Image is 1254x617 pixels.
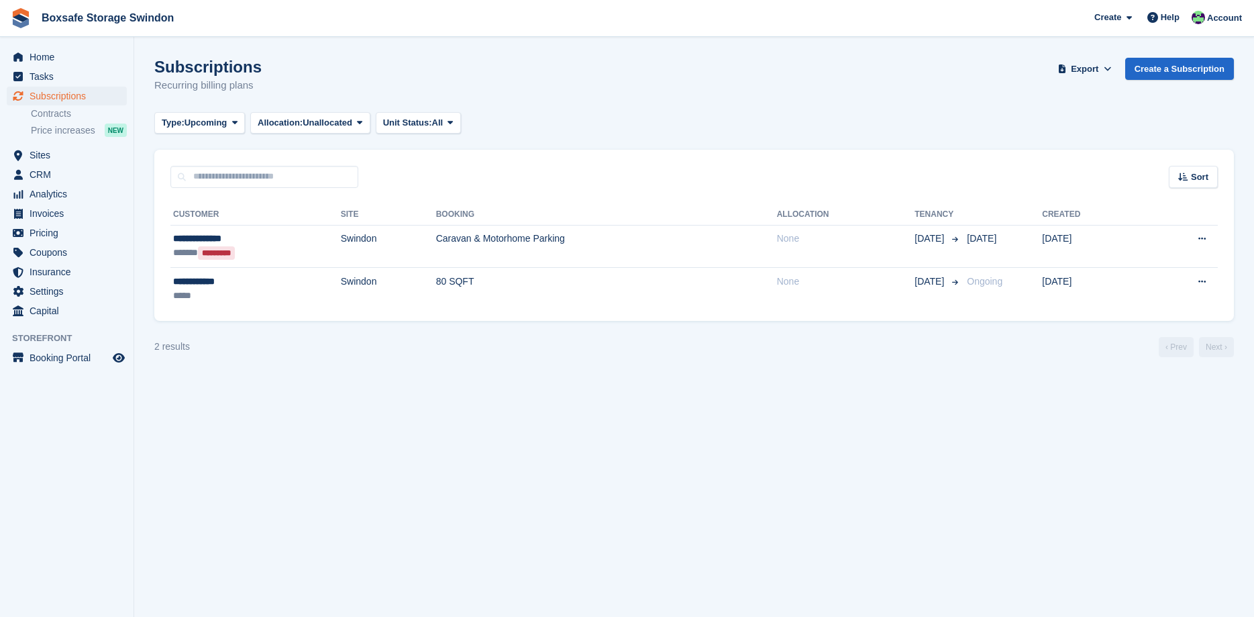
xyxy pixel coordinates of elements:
[162,116,185,130] span: Type:
[7,348,127,367] a: menu
[185,116,227,130] span: Upcoming
[30,301,110,320] span: Capital
[30,243,110,262] span: Coupons
[436,268,777,310] td: 80 SQFT
[154,58,262,76] h1: Subscriptions
[436,225,777,268] td: Caravan & Motorhome Parking
[303,116,352,130] span: Unallocated
[7,67,127,86] a: menu
[432,116,443,130] span: All
[341,268,436,310] td: Swindon
[31,107,127,120] a: Contracts
[7,243,127,262] a: menu
[436,204,777,226] th: Booking
[967,233,996,244] span: [DATE]
[7,263,127,281] a: menu
[1071,62,1098,76] span: Export
[341,225,436,268] td: Swindon
[7,204,127,223] a: menu
[7,301,127,320] a: menu
[915,232,947,246] span: [DATE]
[1055,58,1114,80] button: Export
[36,7,179,29] a: Boxsafe Storage Swindon
[1156,337,1237,357] nav: Page
[7,48,127,66] a: menu
[1207,11,1242,25] span: Account
[967,276,1002,287] span: Ongoing
[1042,204,1143,226] th: Created
[1191,171,1208,184] span: Sort
[1159,337,1194,357] a: Previous
[341,204,436,226] th: Site
[111,350,127,366] a: Preview store
[1042,225,1143,268] td: [DATE]
[7,146,127,164] a: menu
[30,263,110,281] span: Insurance
[30,282,110,301] span: Settings
[7,282,127,301] a: menu
[12,332,134,345] span: Storefront
[915,204,961,226] th: Tenancy
[154,78,262,93] p: Recurring billing plans
[915,275,947,289] span: [DATE]
[7,87,127,105] a: menu
[30,146,110,164] span: Sites
[1199,337,1234,357] a: Next
[105,124,127,137] div: NEW
[170,204,341,226] th: Customer
[154,112,245,134] button: Type: Upcoming
[1161,11,1180,24] span: Help
[30,185,110,203] span: Analytics
[30,48,110,66] span: Home
[30,224,110,242] span: Pricing
[1094,11,1121,24] span: Create
[376,112,461,134] button: Unit Status: All
[1042,268,1143,310] td: [DATE]
[383,116,432,130] span: Unit Status:
[250,112,370,134] button: Allocation: Unallocated
[7,165,127,184] a: menu
[154,340,190,354] div: 2 results
[31,124,95,137] span: Price increases
[7,224,127,242] a: menu
[11,8,31,28] img: stora-icon-8386f47178a22dfd0bd8f6a31ec36ba5ce8667c1dd55bd0f319d3a0aa187defe.svg
[30,87,110,105] span: Subscriptions
[7,185,127,203] a: menu
[777,204,915,226] th: Allocation
[30,204,110,223] span: Invoices
[258,116,303,130] span: Allocation:
[1192,11,1205,24] img: Kim Virabi
[30,348,110,367] span: Booking Portal
[1125,58,1234,80] a: Create a Subscription
[777,275,915,289] div: None
[777,232,915,246] div: None
[30,165,110,184] span: CRM
[30,67,110,86] span: Tasks
[31,123,127,138] a: Price increases NEW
